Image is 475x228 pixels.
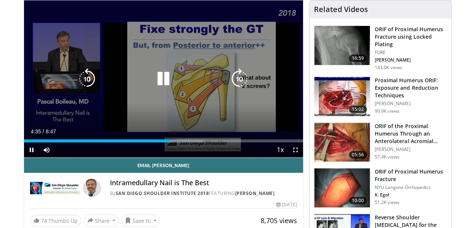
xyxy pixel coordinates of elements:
[30,179,80,197] img: San Diego Shoulder Institute 2018
[235,190,275,196] a: [PERSON_NAME]
[39,142,54,157] button: Mute
[375,57,447,63] p: [PERSON_NAME]
[24,0,303,158] video-js: Video Player
[24,139,303,142] div: Progress Bar
[314,77,370,116] img: gardener_hum_1.png.150x105_q85_crop-smart_upscale.jpg
[375,154,400,160] p: 57.4K views
[24,142,39,157] button: Pause
[314,122,447,162] a: 05:56 ORIF of the Proximal Humerus Through an Anterolateral Acromial Appro… [PERSON_NAME] 57.4K v...
[349,54,367,62] span: 16:59
[276,201,297,208] div: [DATE]
[122,214,160,226] button: Save to
[349,106,367,113] span: 15:02
[110,190,297,197] div: By FEATURING
[375,184,447,190] p: NYU Langone Orthopedics
[46,128,56,134] span: 8:47
[349,197,367,204] span: 10:00
[375,146,447,153] p: [PERSON_NAME]
[110,179,297,187] h4: Intramedullary Nail is The Best
[375,168,447,183] h3: ORIF of Proximal Humerus Fracture
[116,190,209,196] a: San Diego Shoulder Institute 2018
[83,179,101,197] img: Avatar
[30,215,81,226] a: 74 Thumbs Up
[375,77,447,99] h3: Proximal Humerus ORIF: Exposure and Reduction Techniques
[375,192,447,198] p: K. Egol
[314,26,447,71] a: 16:59 ORIF of Proximal Humerus Fracture using Locked Plating FORE [PERSON_NAME] 143.0K views
[375,108,400,114] p: 90.9K views
[314,168,447,208] a: 10:00 ORIF of Proximal Humerus Fracture NYU Langone Orthopedics K. Egol 51.2K views
[314,168,370,207] img: 270515_0000_1.png.150x105_q85_crop-smart_upscale.jpg
[349,151,367,159] span: 05:56
[288,142,303,157] button: Fullscreen
[31,128,41,134] span: 4:35
[375,101,447,107] p: [PERSON_NAME]
[314,123,370,162] img: gardner_3.png.150x105_q85_crop-smart_upscale.jpg
[375,65,402,71] p: 143.0K views
[314,5,368,14] h4: Related Videos
[24,158,303,173] a: Email [PERSON_NAME]
[375,50,447,56] p: FORE
[375,122,447,145] h3: ORIF of the Proximal Humerus Through an Anterolateral Acromial Appro…
[43,128,44,134] span: /
[314,26,370,65] img: Mighell_-_Locked_Plating_for_Proximal_Humerus_Fx_100008672_2.jpg.150x105_q85_crop-smart_upscale.jpg
[273,142,288,157] button: Playback Rate
[261,216,297,225] span: 8,705 views
[375,26,447,48] h3: ORIF of Proximal Humerus Fracture using Locked Plating
[41,217,47,224] span: 74
[84,214,119,226] button: Share
[375,199,400,205] p: 51.2K views
[314,77,447,116] a: 15:02 Proximal Humerus ORIF: Exposure and Reduction Techniques [PERSON_NAME] 90.9K views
